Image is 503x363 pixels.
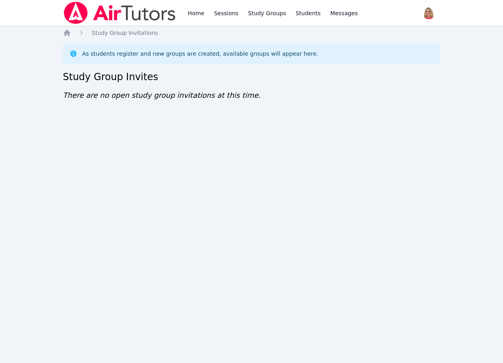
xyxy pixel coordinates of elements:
span: Study Group Invitations [92,30,158,36]
div: As students register and new groups are created, available groups will appear here. [82,50,318,58]
span: Messages [330,9,358,17]
nav: Breadcrumb [63,29,440,37]
img: Air Tutors [63,2,176,24]
h2: Study Group Invites [63,71,440,83]
a: Study Group Invitations [92,29,158,37]
span: There are no open study group invitations at this time. [63,91,261,99]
